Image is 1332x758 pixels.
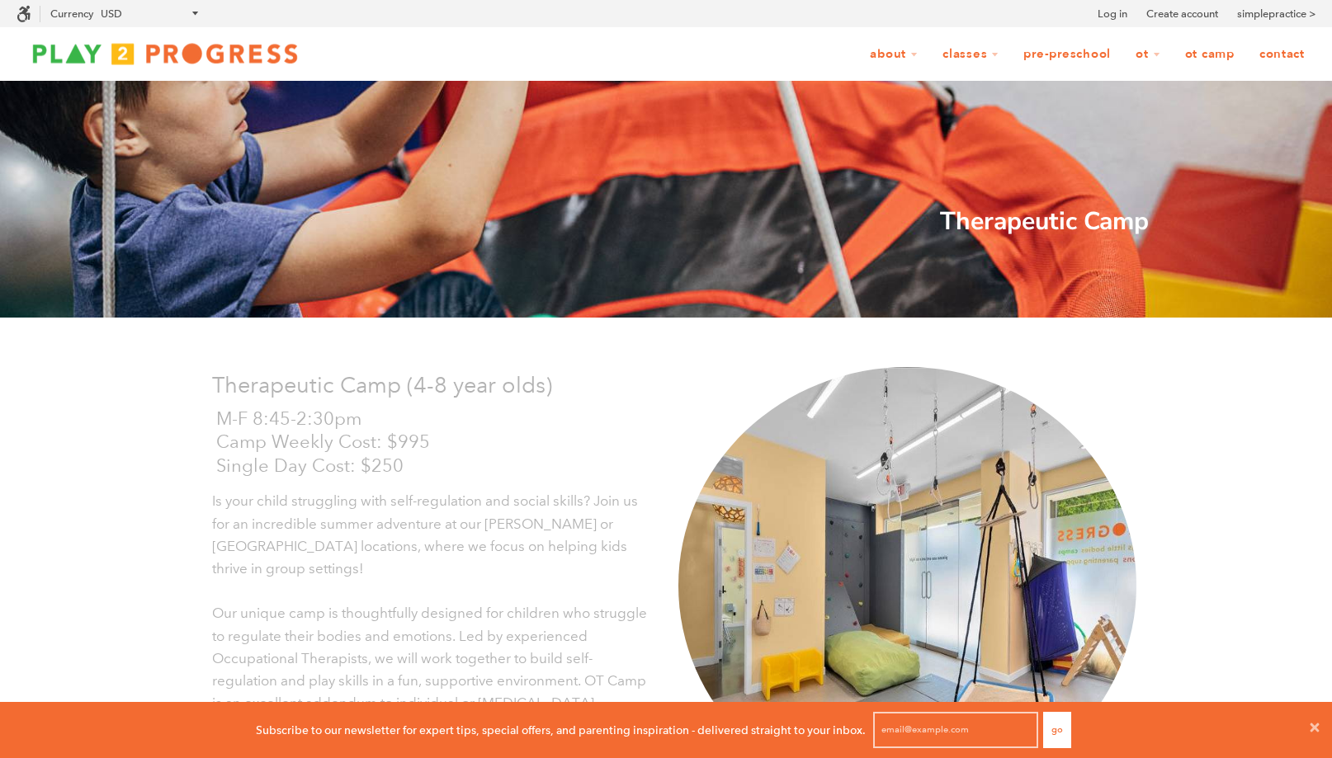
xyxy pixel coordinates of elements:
[216,454,654,478] p: Single Day Cost: $250
[932,39,1009,70] a: Classes
[1013,39,1122,70] a: Pre-Preschool
[212,605,647,712] span: Our unique camp is thoughtfully designed for children who struggle to regulate their bodies and e...
[940,205,1149,238] strong: Therapeutic Camp
[1174,39,1245,70] a: OT Camp
[1237,6,1315,22] a: simplepractice >
[1098,6,1127,22] a: Log in
[17,37,314,70] img: Play2Progress logo
[212,492,638,577] span: Is your child struggling with self-regulation and social skills? Join us for an incredible summer...
[1146,6,1218,22] a: Create account
[1043,712,1071,748] button: Go
[1249,39,1315,70] a: Contact
[216,431,654,454] p: Camp Weekly Cost: $995
[216,407,654,431] p: M-F 8:45-2:30pm
[212,367,654,403] p: Therapeutic Camp (4
[427,371,552,398] span: -8 year olds)
[873,712,1038,748] input: email@example.com
[50,7,93,20] label: Currency
[256,721,866,739] p: Subscribe to our newsletter for expert tips, special offers, and parenting inspiration - delivere...
[859,39,928,70] a: About
[1125,39,1171,70] a: OT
